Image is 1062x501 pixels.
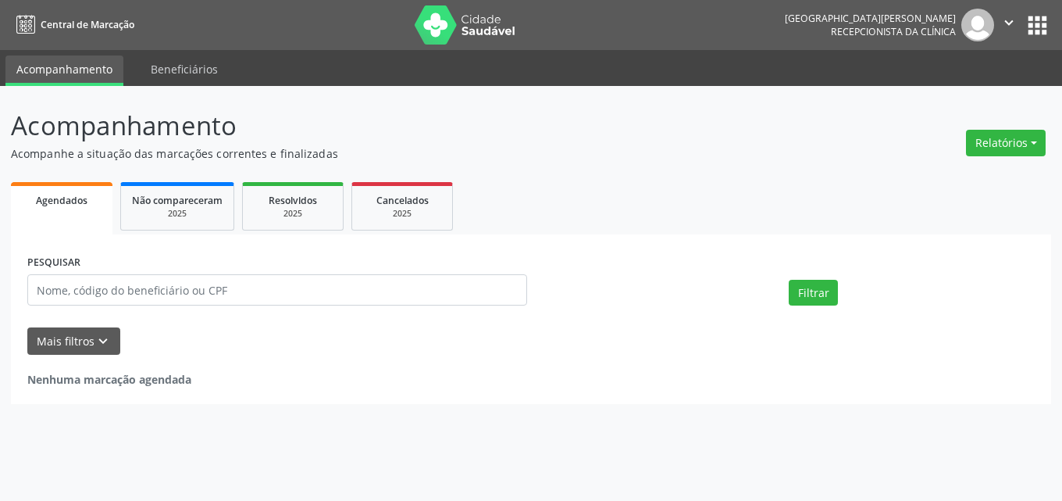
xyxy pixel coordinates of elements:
a: Central de Marcação [11,12,134,38]
span: Resolvidos [269,194,317,207]
div: 2025 [363,208,441,220]
span: Agendados [36,194,87,207]
input: Nome, código do beneficiário ou CPF [27,274,527,306]
img: img [961,9,994,41]
span: Não compareceram [132,194,223,207]
button:  [994,9,1024,41]
span: Cancelados [376,194,429,207]
label: PESQUISAR [27,251,80,275]
div: [GEOGRAPHIC_DATA][PERSON_NAME] [785,12,956,25]
i:  [1000,14,1017,31]
p: Acompanhamento [11,106,739,145]
div: 2025 [132,208,223,220]
div: 2025 [254,208,332,220]
span: Recepcionista da clínica [831,25,956,38]
i: keyboard_arrow_down [94,333,112,350]
button: Filtrar [789,280,838,306]
button: apps [1024,12,1051,39]
a: Beneficiários [140,55,229,83]
a: Acompanhamento [5,55,123,86]
p: Acompanhe a situação das marcações correntes e finalizadas [11,145,739,162]
span: Central de Marcação [41,18,134,31]
strong: Nenhuma marcação agendada [27,372,191,387]
button: Relatórios [966,130,1046,156]
button: Mais filtroskeyboard_arrow_down [27,327,120,355]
